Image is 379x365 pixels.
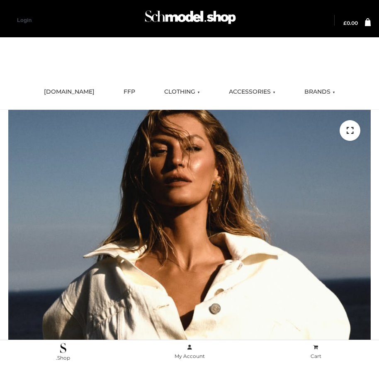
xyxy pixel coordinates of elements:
a: £0.00 [343,21,358,26]
a: Login [17,17,32,23]
span: £ [343,20,347,26]
span: .Shop [56,355,70,361]
span: My Account [175,353,205,359]
a: CLOTHING [158,83,206,101]
a: Schmodel Admin 964 [141,7,238,34]
a: FFP [117,83,141,101]
img: Schmodel Admin 964 [143,5,238,34]
a: My Account [126,343,253,361]
a: Cart [253,343,379,361]
span: Cart [311,353,321,359]
bdi: 0.00 [343,20,358,26]
a: ACCESSORIES [223,83,282,101]
a: BRANDS [298,83,341,101]
a: [DOMAIN_NAME] [38,83,101,101]
img: .Shop [60,343,66,353]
